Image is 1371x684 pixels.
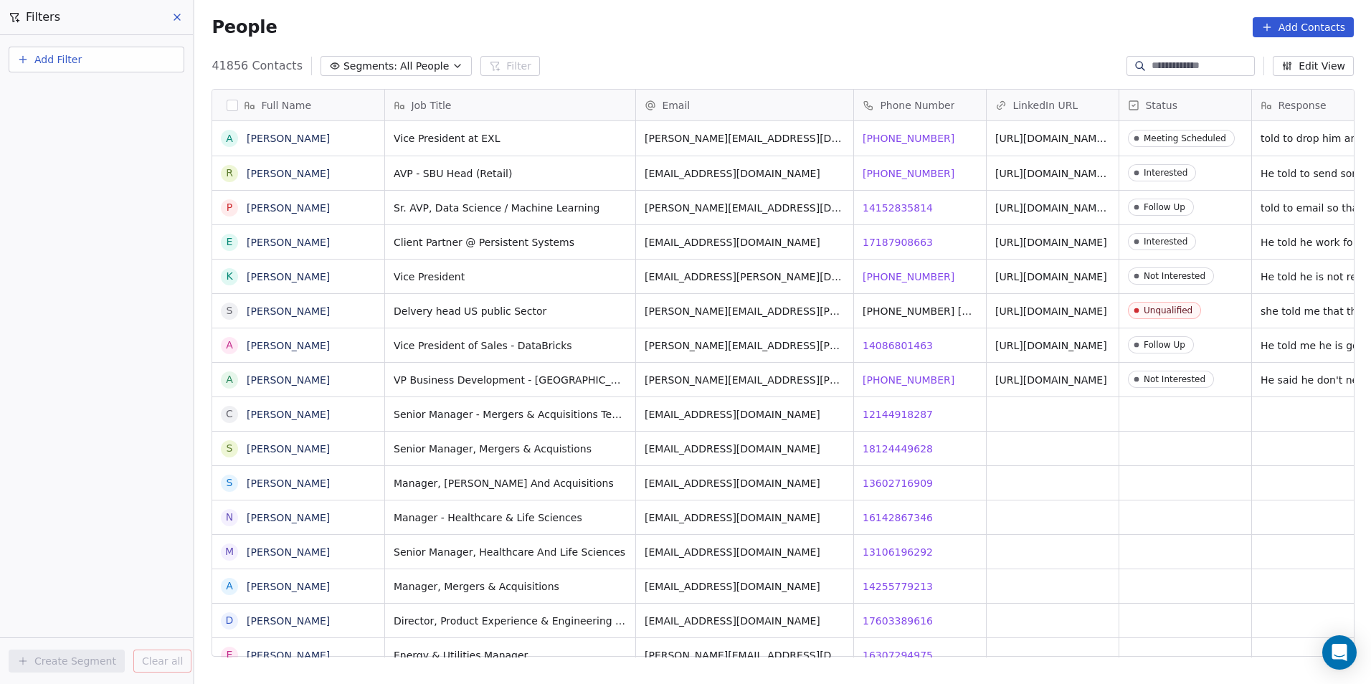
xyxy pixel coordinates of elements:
[995,202,1190,214] a: [URL][DOMAIN_NAME][PERSON_NAME]
[212,90,384,120] div: Full Name
[1144,202,1185,212] div: Follow Up
[247,615,330,627] a: [PERSON_NAME]
[227,234,233,250] div: E
[645,338,845,353] span: [PERSON_NAME][EMAIL_ADDRESS][PERSON_NAME][DOMAIN_NAME]
[645,579,845,594] span: [EMAIL_ADDRESS][DOMAIN_NAME]
[247,581,330,592] a: [PERSON_NAME]
[247,374,330,386] a: [PERSON_NAME]
[995,168,1190,179] a: [URL][DOMAIN_NAME][PERSON_NAME]
[1119,90,1251,120] div: Status
[863,579,933,594] span: 14255779213
[863,270,954,284] span: [PHONE_NUMBER]
[227,269,233,284] div: K
[645,166,845,181] span: [EMAIL_ADDRESS][DOMAIN_NAME]
[385,90,635,120] div: Job Title
[863,407,933,422] span: 12144918287
[247,512,330,523] a: [PERSON_NAME]
[227,647,233,662] div: E
[227,407,234,422] div: C
[1253,17,1354,37] button: Add Contacts
[394,270,627,284] span: Vice President
[863,235,933,250] span: 17187908663
[854,90,986,120] div: Phone Number
[394,442,627,456] span: Senior Manager, Mergers & Acquistions
[1144,168,1187,178] div: Interested
[212,57,303,75] span: 41856 Contacts
[863,373,954,387] span: [PHONE_NUMBER]
[863,166,954,181] span: [PHONE_NUMBER]
[394,648,627,662] span: Energy & Utilities Manager
[1012,98,1078,113] span: LinkedIn URL
[411,98,451,113] span: Job Title
[1144,133,1226,143] div: Meeting Scheduled
[995,271,1107,282] a: [URL][DOMAIN_NAME]
[247,478,330,489] a: [PERSON_NAME]
[247,443,330,455] a: [PERSON_NAME]
[1144,374,1205,384] div: Not Interested
[987,90,1119,120] div: LinkedIn URL
[247,650,330,661] a: [PERSON_NAME]
[227,441,233,456] div: S
[880,98,954,113] span: Phone Number
[227,131,234,146] div: A
[343,59,397,74] span: Segments:
[645,131,845,146] span: [PERSON_NAME][EMAIL_ADDRESS][DOMAIN_NAME]
[863,338,933,353] span: 14086801463
[394,407,627,422] span: Senior Manager - Mergers & Acquisitions Technology Strategy Consulting
[636,90,853,120] div: Email
[863,510,933,525] span: 16142867346
[225,544,234,559] div: M
[394,373,627,387] span: VP Business Development - [GEOGRAPHIC_DATA]
[394,510,627,525] span: Manager - Healthcare & Life Sciences
[1144,305,1192,315] div: Unqualified
[1145,98,1177,113] span: Status
[247,271,330,282] a: [PERSON_NAME]
[394,338,627,353] span: Vice President of Sales - DataBricks
[480,56,540,76] button: Filter
[227,303,233,318] div: S
[394,476,627,490] span: Manager, [PERSON_NAME] And Acquisitions
[394,235,627,250] span: Client Partner @ Persistent Systems
[645,545,845,559] span: [EMAIL_ADDRESS][DOMAIN_NAME]
[261,98,311,113] span: Full Name
[247,546,330,558] a: [PERSON_NAME]
[863,648,933,662] span: 16307294975
[645,304,845,318] span: [PERSON_NAME][EMAIL_ADDRESS][PERSON_NAME][DOMAIN_NAME]
[394,579,627,594] span: Manager, Mergers & Acquisitions
[863,304,977,318] span: [PHONE_NUMBER] [PHONE_NUMBER]
[1144,237,1187,247] div: Interested
[863,131,954,146] span: [PHONE_NUMBER]
[226,613,234,628] div: D
[645,407,845,422] span: [EMAIL_ADDRESS][DOMAIN_NAME]
[394,304,627,318] span: Delvery head US public Sector
[995,133,1190,144] a: [URL][DOMAIN_NAME][PERSON_NAME]
[645,614,845,628] span: [EMAIL_ADDRESS][DOMAIN_NAME]
[995,305,1107,317] a: [URL][DOMAIN_NAME]
[247,305,330,317] a: [PERSON_NAME]
[212,16,277,38] span: People
[247,237,330,248] a: [PERSON_NAME]
[400,59,449,74] span: All People
[227,475,233,490] div: S
[645,201,845,215] span: [PERSON_NAME][EMAIL_ADDRESS][DOMAIN_NAME]
[645,235,845,250] span: [EMAIL_ADDRESS][DOMAIN_NAME]
[1322,635,1357,670] div: Open Intercom Messenger
[995,340,1107,351] a: [URL][DOMAIN_NAME]
[394,166,627,181] span: AVP - SBU Head (Retail)
[394,545,627,559] span: Senior Manager, Healthcare And Life Sciences
[863,476,933,490] span: 13602716909
[212,121,385,657] div: grid
[1144,340,1185,350] div: Follow Up
[227,579,234,594] div: A
[226,510,233,525] div: N
[995,374,1107,386] a: [URL][DOMAIN_NAME]
[662,98,690,113] span: Email
[247,168,330,179] a: [PERSON_NAME]
[645,270,845,284] span: [EMAIL_ADDRESS][PERSON_NAME][DOMAIN_NAME]
[645,510,845,525] span: [EMAIL_ADDRESS][DOMAIN_NAME]
[1278,98,1326,113] span: Response
[227,372,234,387] div: A
[394,201,627,215] span: Sr. AVP, Data Science / Machine Learning
[645,442,845,456] span: [EMAIL_ADDRESS][DOMAIN_NAME]
[1144,271,1205,281] div: Not Interested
